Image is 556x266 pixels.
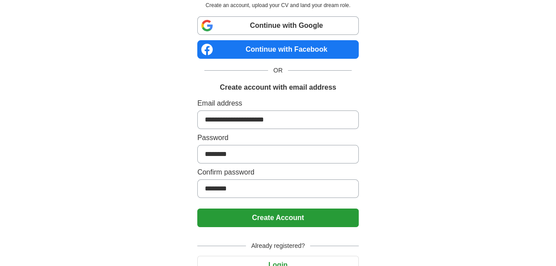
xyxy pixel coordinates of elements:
[199,1,357,9] p: Create an account, upload your CV and land your dream role.
[197,167,359,178] label: Confirm password
[268,66,288,75] span: OR
[197,133,359,143] label: Password
[197,209,359,227] button: Create Account
[246,241,310,251] span: Already registered?
[197,98,359,109] label: Email address
[197,16,359,35] a: Continue with Google
[220,82,336,93] h1: Create account with email address
[197,40,359,59] a: Continue with Facebook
